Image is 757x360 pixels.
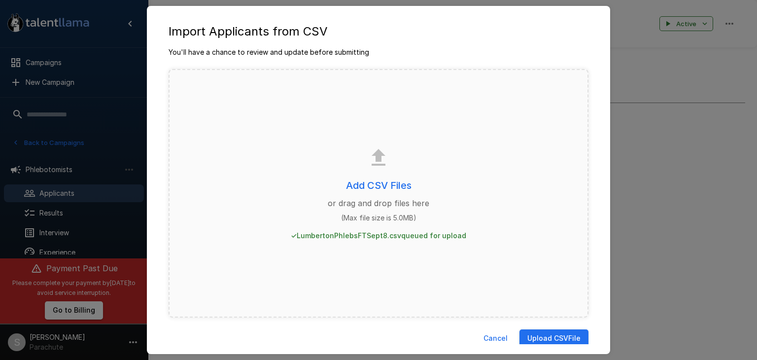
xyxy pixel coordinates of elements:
button: Upload CSVFile [519,329,588,348]
p: ✓ LumbertonPhlebsFTSept8.csv queued for upload [291,231,466,241]
p: (Max file size is 5.0MB) [341,213,416,223]
h2: Import Applicants from CSV [157,16,600,47]
p: You'll have a chance to review and update before submitting [169,47,588,57]
p: or drag and drop files here [328,197,429,209]
button: Cancel [480,329,512,348]
h6: Add CSV Files [346,178,412,193]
